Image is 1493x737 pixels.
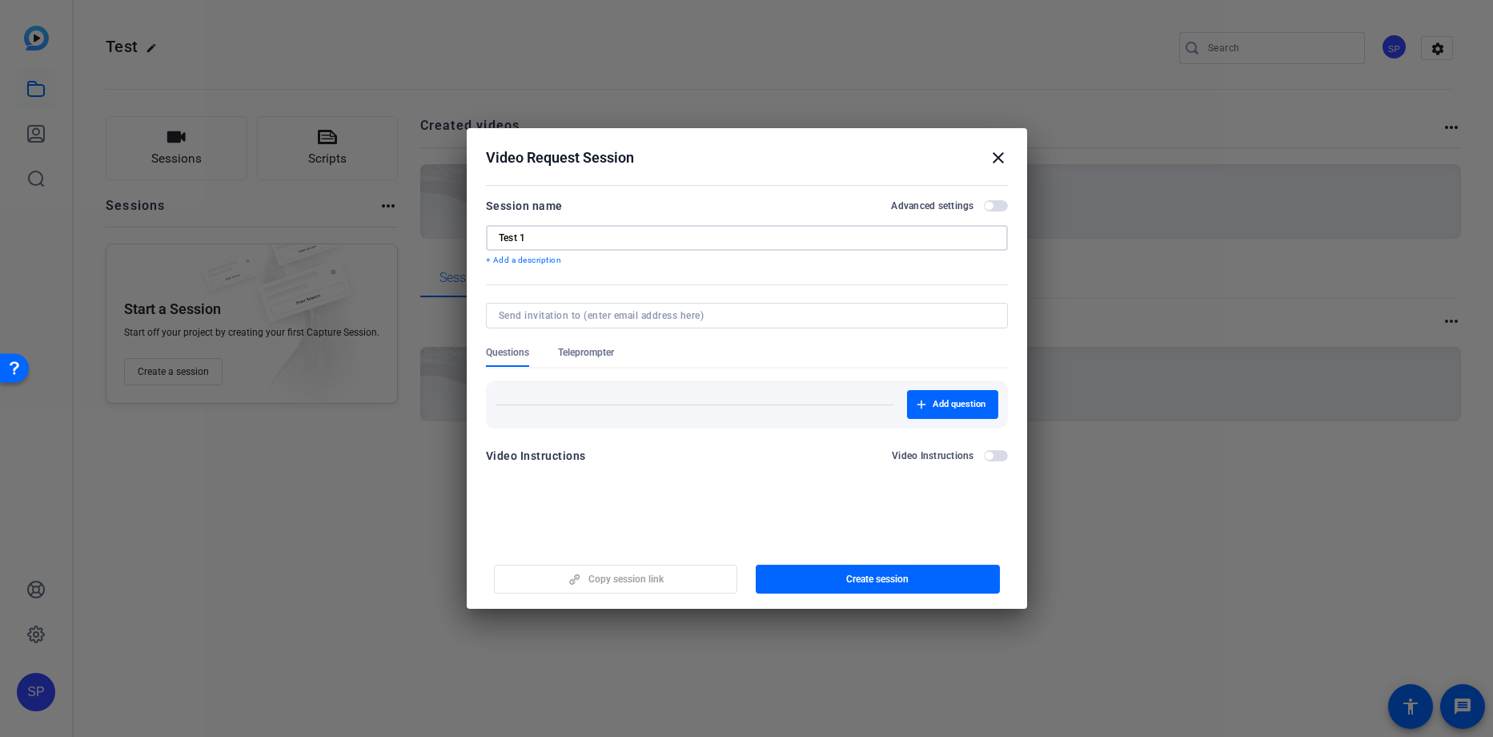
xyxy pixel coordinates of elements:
[933,398,985,411] span: Add question
[499,309,989,322] input: Send invitation to (enter email address here)
[989,148,1008,167] mat-icon: close
[892,449,974,462] h2: Video Instructions
[486,196,563,215] div: Session name
[891,199,973,212] h2: Advanced settings
[756,565,1000,594] button: Create session
[907,390,998,419] button: Add question
[486,346,529,359] span: Questions
[499,232,995,244] input: Enter Session Name
[846,573,909,586] span: Create session
[486,148,1008,167] div: Video Request Session
[486,446,586,465] div: Video Instructions
[486,254,1008,267] p: + Add a description
[558,346,614,359] span: Teleprompter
